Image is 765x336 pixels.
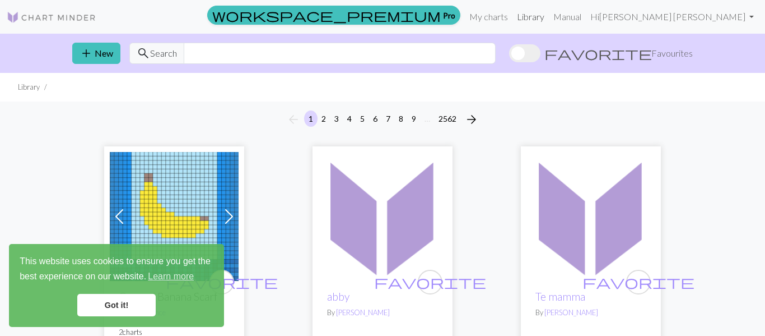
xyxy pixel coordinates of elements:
[327,290,349,303] a: abby
[582,273,694,291] span: favorite
[207,6,460,25] a: Pro
[343,111,356,127] button: 4
[544,308,598,317] a: [PERSON_NAME]
[407,111,421,127] button: 9
[336,308,390,317] a: [PERSON_NAME]
[209,270,234,294] button: favourite
[368,111,382,127] button: 6
[434,111,461,127] button: 2562
[330,111,343,127] button: 3
[526,210,655,220] a: Te mamma
[356,111,369,127] button: 5
[582,271,694,293] i: favourite
[626,270,651,294] button: favourite
[146,268,195,285] a: learn more about cookies
[418,270,442,294] button: favourite
[150,47,177,60] span: Search
[137,45,150,61] span: search
[72,43,120,64] button: New
[651,47,693,60] span: Favourites
[535,307,646,318] p: By
[512,6,549,28] a: Library
[18,82,40,93] li: Library
[110,152,239,281] img: Banana Scarf
[374,273,486,291] span: favorite
[526,152,655,281] img: Te mamma
[212,7,441,23] span: workspace_premium
[465,112,478,127] span: arrow_forward
[465,6,512,28] a: My charts
[374,271,486,293] i: favourite
[110,210,239,220] a: Banana Scarf
[318,152,447,281] img: abby
[465,113,478,126] i: Next
[9,244,224,327] div: cookieconsent
[535,290,585,303] a: Te mamma
[77,294,156,316] a: dismiss cookie message
[549,6,586,28] a: Manual
[381,111,395,127] button: 7
[7,11,96,24] img: Logo
[317,111,330,127] button: 2
[509,43,693,64] label: Show favourites
[318,210,447,220] a: abby
[304,111,318,127] button: 1
[20,255,213,285] span: This website uses cookies to ensure you get the best experience on our website.
[460,111,483,128] button: Next
[327,307,438,318] p: By
[394,111,408,127] button: 8
[80,45,93,61] span: add
[282,111,483,128] nav: Page navigation
[586,6,758,28] a: Hi[PERSON_NAME] [PERSON_NAME]
[544,45,652,61] span: favorite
